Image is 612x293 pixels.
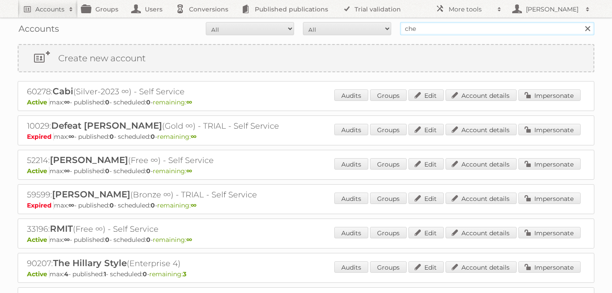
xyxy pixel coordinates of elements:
[334,158,368,170] a: Audits
[446,124,517,135] a: Account details
[64,270,68,278] strong: 4
[110,133,114,141] strong: 0
[105,98,110,106] strong: 0
[105,167,110,175] strong: 0
[151,201,155,209] strong: 0
[151,133,155,141] strong: 0
[446,227,517,238] a: Account details
[146,167,151,175] strong: 0
[64,167,70,175] strong: ∞
[27,86,336,97] h2: 60278: (Silver-2023 ∞) - Self Service
[518,124,581,135] a: Impersonate
[157,201,196,209] span: remaining:
[27,189,336,200] h2: 59599: (Bronze ∞) - TRIAL - Self Service
[370,193,407,204] a: Groups
[524,5,581,14] h2: [PERSON_NAME]
[446,261,517,273] a: Account details
[370,89,407,101] a: Groups
[68,133,74,141] strong: ∞
[446,89,517,101] a: Account details
[50,223,73,234] span: RMIT
[157,133,196,141] span: remaining:
[27,98,49,106] span: Active
[446,193,517,204] a: Account details
[191,133,196,141] strong: ∞
[27,236,585,244] p: max: - published: - scheduled: -
[186,236,192,244] strong: ∞
[334,193,368,204] a: Audits
[153,236,192,244] span: remaining:
[370,124,407,135] a: Groups
[64,236,70,244] strong: ∞
[146,236,151,244] strong: 0
[53,258,127,268] span: The Hillary Style
[143,270,147,278] strong: 0
[19,45,593,71] a: Create new account
[449,5,493,14] h2: More tools
[518,158,581,170] a: Impersonate
[104,270,106,278] strong: 1
[191,201,196,209] strong: ∞
[27,120,336,132] h2: 10029: (Gold ∞) - TRIAL - Self Service
[518,227,581,238] a: Impersonate
[51,120,162,131] span: Defeat [PERSON_NAME]
[153,167,192,175] span: remaining:
[370,158,407,170] a: Groups
[27,270,585,278] p: max: - published: - scheduled: -
[334,261,368,273] a: Audits
[50,155,128,165] span: [PERSON_NAME]
[27,201,585,209] p: max: - published: - scheduled: -
[334,89,368,101] a: Audits
[446,158,517,170] a: Account details
[64,98,70,106] strong: ∞
[518,193,581,204] a: Impersonate
[408,124,444,135] a: Edit
[408,193,444,204] a: Edit
[27,133,585,141] p: max: - published: - scheduled: -
[408,261,444,273] a: Edit
[518,261,581,273] a: Impersonate
[53,86,73,96] span: Cabi
[105,236,110,244] strong: 0
[370,227,407,238] a: Groups
[186,167,192,175] strong: ∞
[27,167,585,175] p: max: - published: - scheduled: -
[518,89,581,101] a: Impersonate
[334,124,368,135] a: Audits
[27,201,54,209] span: Expired
[52,189,130,200] span: [PERSON_NAME]
[27,133,54,141] span: Expired
[186,98,192,106] strong: ∞
[27,270,49,278] span: Active
[408,158,444,170] a: Edit
[370,261,407,273] a: Groups
[35,5,64,14] h2: Accounts
[153,98,192,106] span: remaining:
[27,258,336,269] h2: 90207: (Enterprise 4)
[408,89,444,101] a: Edit
[68,201,74,209] strong: ∞
[27,167,49,175] span: Active
[183,270,186,278] strong: 3
[27,155,336,166] h2: 52214: (Free ∞) - Self Service
[408,227,444,238] a: Edit
[27,236,49,244] span: Active
[27,98,585,106] p: max: - published: - scheduled: -
[146,98,151,106] strong: 0
[110,201,114,209] strong: 0
[334,227,368,238] a: Audits
[27,223,336,235] h2: 33196: (Free ∞) - Self Service
[149,270,186,278] span: remaining:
